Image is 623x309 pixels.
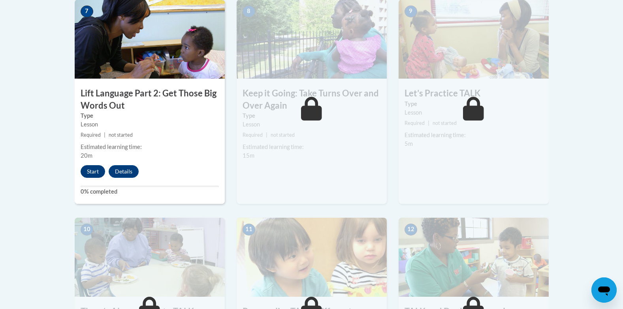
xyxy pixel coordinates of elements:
[433,120,457,126] span: not started
[81,132,101,138] span: Required
[75,218,225,297] img: Course Image
[271,132,295,138] span: not started
[81,6,93,17] span: 7
[243,224,255,236] span: 11
[405,140,413,147] span: 5m
[405,108,543,117] div: Lesson
[243,143,381,151] div: Estimated learning time:
[109,165,139,178] button: Details
[104,132,105,138] span: |
[243,120,381,129] div: Lesson
[81,120,219,129] div: Lesson
[243,132,263,138] span: Required
[81,143,219,151] div: Estimated learning time:
[243,6,255,17] span: 8
[237,87,387,112] h3: Keep it Going: Take Turns Over and Over Again
[399,218,549,297] img: Course Image
[405,131,543,139] div: Estimated learning time:
[81,152,92,159] span: 20m
[405,6,417,17] span: 9
[243,152,254,159] span: 15m
[81,165,105,178] button: Start
[591,277,617,303] iframe: Button to launch messaging window
[81,224,93,236] span: 10
[75,87,225,112] h3: Lift Language Part 2: Get Those Big Words Out
[399,87,549,100] h3: Let’s Practice TALK
[81,187,219,196] label: 0% completed
[405,100,543,108] label: Type
[428,120,429,126] span: |
[81,111,219,120] label: Type
[405,120,425,126] span: Required
[405,224,417,236] span: 12
[243,111,381,120] label: Type
[237,218,387,297] img: Course Image
[266,132,267,138] span: |
[109,132,133,138] span: not started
